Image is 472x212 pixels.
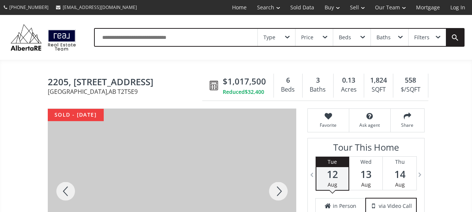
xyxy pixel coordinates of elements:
[316,169,348,179] span: 12
[223,88,266,96] div: Reduced
[315,142,417,156] h3: Tour This Home
[361,181,371,188] span: Aug
[376,35,391,40] div: Baths
[353,122,387,128] span: Ask agent
[328,181,337,188] span: Aug
[312,122,345,128] span: Favorite
[7,22,79,52] img: Logo
[349,157,382,167] div: Wed
[245,88,264,96] span: $32,400
[278,84,298,95] div: Beds
[337,84,360,95] div: Acres
[263,35,275,40] div: Type
[301,35,313,40] div: Price
[306,76,329,85] div: 3
[349,169,382,179] span: 13
[414,35,429,40] div: Filters
[383,157,416,167] div: Thu
[316,157,348,167] div: Tue
[379,202,412,210] span: via Video Call
[337,76,360,85] div: 0.13
[223,76,266,87] span: $1,017,500
[278,76,298,85] div: 6
[383,169,416,179] span: 14
[370,76,387,85] span: 1,824
[397,76,424,85] div: 558
[394,122,421,128] span: Share
[306,84,329,95] div: Baths
[48,89,206,95] span: [GEOGRAPHIC_DATA] , AB T2T5E9
[63,4,137,10] span: [EMAIL_ADDRESS][DOMAIN_NAME]
[9,4,49,10] span: [PHONE_NUMBER]
[48,109,104,121] div: sold - [DATE]
[339,35,351,40] div: Beds
[397,84,424,95] div: $/SQFT
[395,181,405,188] span: Aug
[52,0,141,14] a: [EMAIL_ADDRESS][DOMAIN_NAME]
[48,77,206,89] span: 2205, 2207 22 Street SW
[368,84,389,95] div: SQFT
[333,202,356,210] span: in Person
